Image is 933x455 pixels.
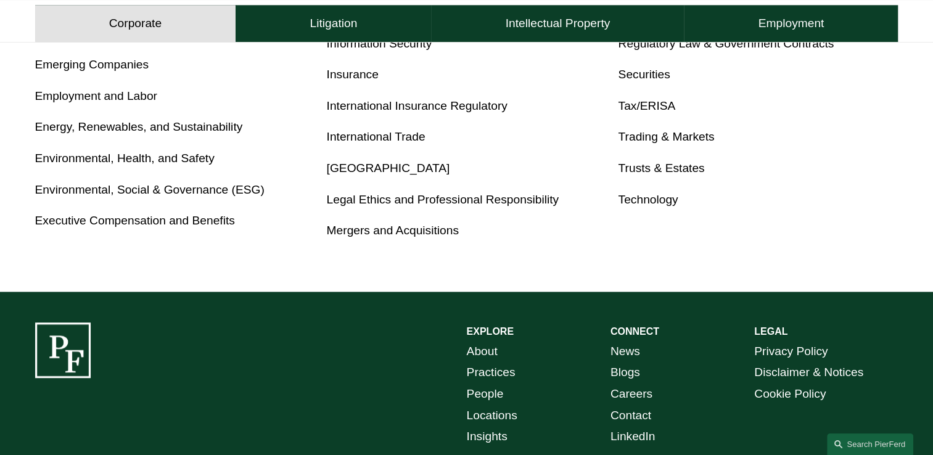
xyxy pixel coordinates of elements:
[610,326,659,337] strong: CONNECT
[467,426,508,448] a: Insights
[467,405,517,427] a: Locations
[327,193,559,206] a: Legal Ethics and Professional Responsibility
[618,162,704,174] a: Trusts & Estates
[610,383,652,405] a: Careers
[327,37,432,50] a: Information Security
[35,214,235,227] a: Executive Compensation and Benefits
[610,362,640,383] a: Blogs
[618,193,678,206] a: Technology
[467,341,498,363] a: About
[758,16,824,31] h4: Employment
[754,326,787,337] strong: LEGAL
[610,341,640,363] a: News
[35,89,157,102] a: Employment and Labor
[327,99,508,112] a: International Insurance Regulatory
[754,341,828,363] a: Privacy Policy
[35,120,243,133] a: Energy, Renewables, and Sustainability
[754,383,826,405] a: Cookie Policy
[327,162,450,174] a: [GEOGRAPHIC_DATA]
[610,426,656,448] a: LinkedIn
[327,224,459,237] a: Mergers and Acquisitions
[827,433,913,455] a: Search this site
[467,326,514,337] strong: EXPLORE
[35,58,149,71] a: Emerging Companies
[754,362,863,383] a: Disclaimer & Notices
[327,130,425,143] a: International Trade
[618,99,675,112] a: Tax/ERISA
[467,383,504,405] a: People
[310,16,357,31] h4: Litigation
[109,16,162,31] h4: Corporate
[35,183,265,196] a: Environmental, Social & Governance (ESG)
[327,68,379,81] a: Insurance
[610,405,651,427] a: Contact
[506,16,610,31] h4: Intellectual Property
[467,362,516,383] a: Practices
[618,130,714,143] a: Trading & Markets
[618,37,834,50] a: Regulatory Law & Government Contracts
[618,68,670,81] a: Securities
[35,152,215,165] a: Environmental, Health, and Safety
